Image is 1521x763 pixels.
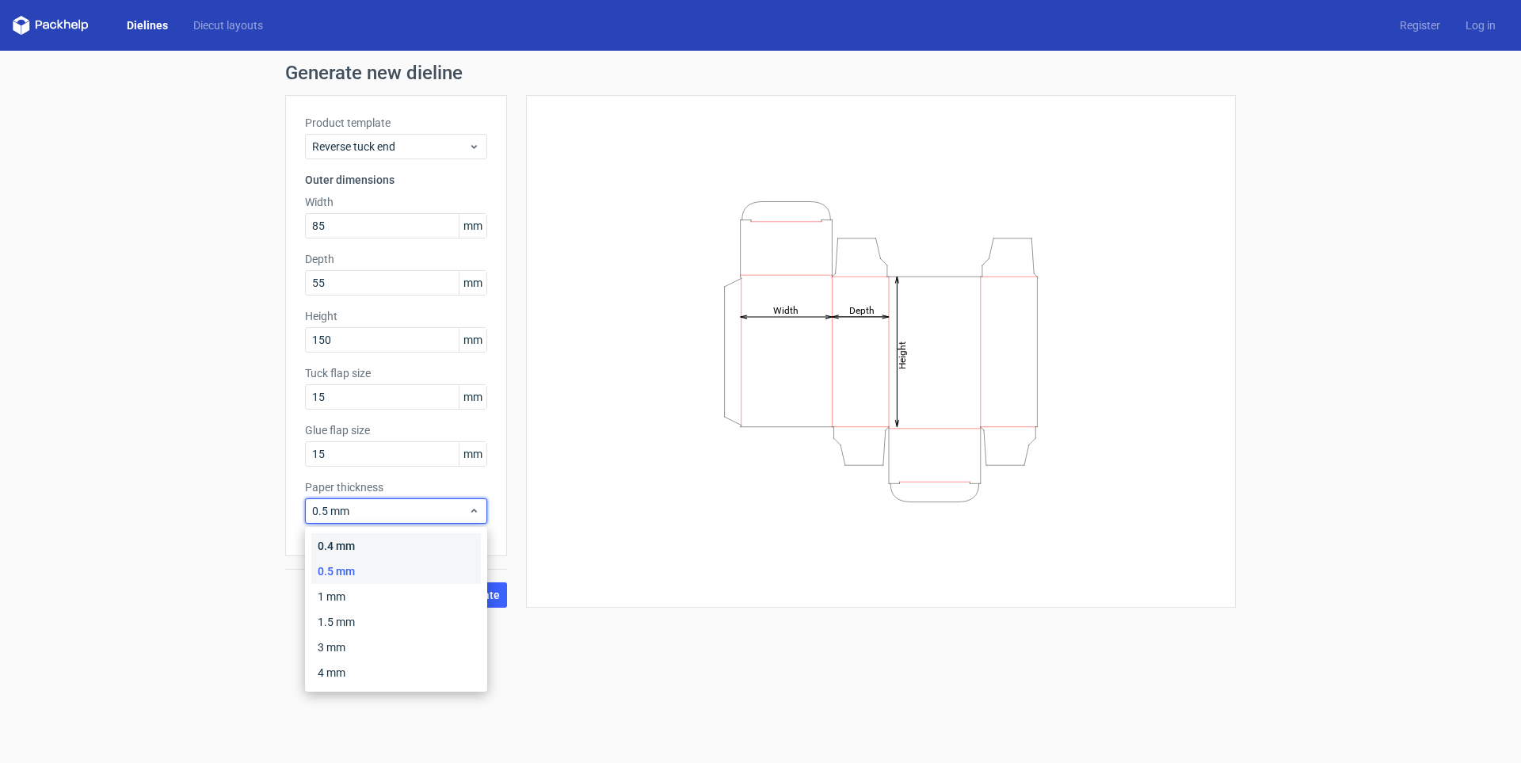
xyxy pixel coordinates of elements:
[312,503,468,519] span: 0.5 mm
[181,17,276,33] a: Diecut layouts
[459,328,486,352] span: mm
[312,139,468,155] span: Reverse tuck end
[305,422,487,438] label: Glue flap size
[305,194,487,210] label: Width
[311,559,481,584] div: 0.5 mm
[311,635,481,660] div: 3 mm
[311,584,481,609] div: 1 mm
[305,115,487,131] label: Product template
[459,385,486,409] span: mm
[311,660,481,685] div: 4 mm
[305,308,487,324] label: Height
[305,251,487,267] label: Depth
[285,63,1236,82] h1: Generate new dieline
[459,214,486,238] span: mm
[311,609,481,635] div: 1.5 mm
[305,365,487,381] label: Tuck flap size
[849,304,875,315] tspan: Depth
[897,341,908,368] tspan: Height
[114,17,181,33] a: Dielines
[773,304,799,315] tspan: Width
[311,533,481,559] div: 0.4 mm
[1453,17,1508,33] a: Log in
[305,479,487,495] label: Paper thickness
[459,442,486,466] span: mm
[459,271,486,295] span: mm
[305,172,487,188] h3: Outer dimensions
[1387,17,1453,33] a: Register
